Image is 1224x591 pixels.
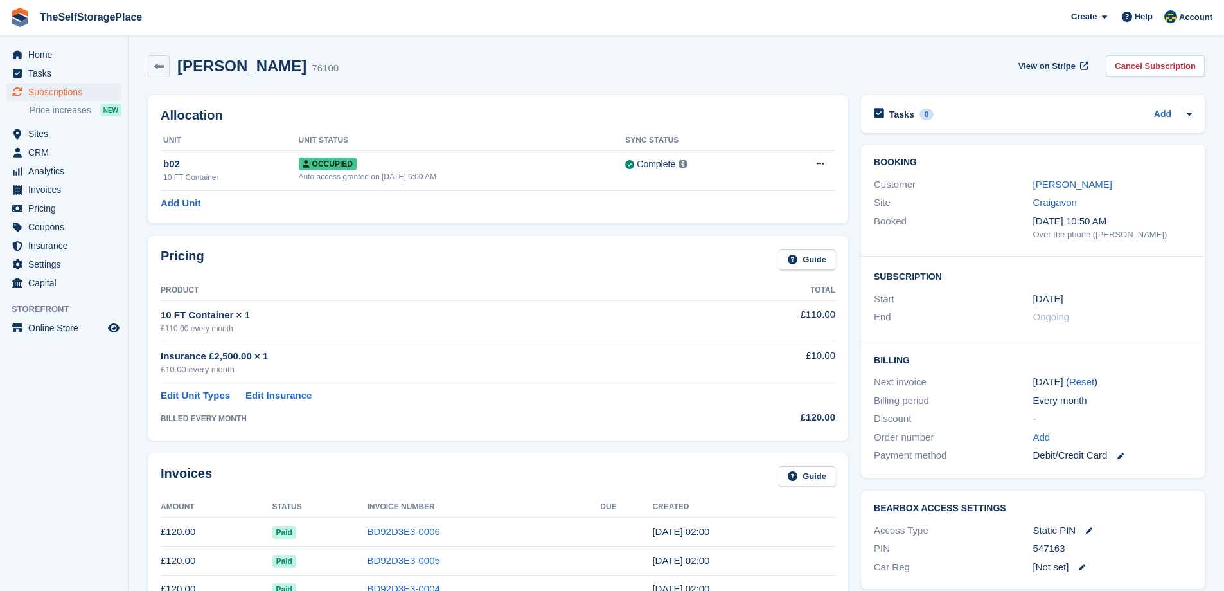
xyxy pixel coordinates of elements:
a: Preview store [106,320,121,336]
div: Order number [874,430,1033,445]
span: Invoices [28,181,105,199]
a: Guide [779,249,835,270]
span: Settings [28,255,105,273]
th: Created [652,497,835,518]
div: [Not set] [1033,560,1192,575]
span: Capital [28,274,105,292]
a: Add Unit [161,196,200,211]
div: Payment method [874,448,1033,463]
h2: Subscription [874,269,1192,282]
a: menu [6,125,121,143]
span: Occupied [299,158,357,170]
span: Subscriptions [28,83,105,101]
img: Gairoid [1164,10,1177,23]
th: Unit Status [299,131,626,151]
a: BD92D3E3-0006 [367,526,439,537]
span: Paid [272,555,296,568]
a: menu [6,319,121,337]
a: Cancel Subscription [1106,55,1205,77]
div: Auto access granted on [DATE] 6:00 AM [299,171,626,183]
span: Help [1135,10,1153,23]
td: £120.00 [161,547,272,576]
span: Online Store [28,319,105,337]
div: PIN [874,541,1033,556]
a: Price increases NEW [30,103,121,117]
h2: Allocation [161,108,835,123]
a: TheSelfStoragePlace [35,6,147,28]
div: 76100 [312,61,339,76]
th: Status [272,497,368,518]
a: Add [1154,107,1171,122]
a: menu [6,46,121,64]
a: [PERSON_NAME] [1033,179,1112,190]
div: £10.00 every month [161,363,709,376]
a: menu [6,274,121,292]
a: menu [6,83,121,101]
div: £120.00 [709,410,835,425]
a: Craigavon [1033,197,1077,208]
a: BD92D3E3-0005 [367,555,439,566]
h2: [PERSON_NAME] [177,57,306,75]
time: 2025-07-11 01:00:19 UTC [652,555,709,566]
div: Insurance £2,500.00 × 1 [161,349,709,364]
span: Pricing [28,199,105,217]
div: NEW [100,104,121,116]
div: Customer [874,177,1033,192]
span: CRM [28,143,105,161]
span: Coupons [28,218,105,236]
td: £10.00 [709,341,835,383]
div: 0 [919,109,934,120]
h2: Billing [874,353,1192,366]
th: Product [161,280,709,301]
span: Account [1179,11,1212,24]
span: Storefront [12,303,128,316]
td: £120.00 [161,518,272,547]
h2: Pricing [161,249,204,270]
th: Total [709,280,835,301]
a: View on Stripe [1013,55,1091,77]
th: Sync Status [625,131,771,151]
span: Ongoing [1033,311,1070,322]
a: Guide [779,466,835,487]
a: Add [1033,430,1051,445]
img: icon-info-grey-7440780725fd019a000dd9b08b2336e03edf1995a4989e88bcd33f0948082b44.svg [679,160,687,168]
div: Next invoice [874,375,1033,390]
a: Reset [1069,376,1094,387]
span: View on Stripe [1018,60,1076,73]
div: - [1033,412,1192,426]
div: Debit/Credit Card [1033,448,1192,463]
div: Complete [637,158,675,171]
div: BILLED EVERY MONTH [161,413,709,424]
th: Amount [161,497,272,518]
span: Sites [28,125,105,143]
div: [DATE] 10:50 AM [1033,214,1192,229]
img: stora-icon-8386f47178a22dfd0bd8f6a31ec36ba5ce8667c1dd55bd0f319d3a0aa187defe.svg [10,8,30,27]
a: menu [6,143,121,161]
div: End [874,310,1033,325]
div: 10 FT Container × 1 [161,308,709,323]
a: menu [6,199,121,217]
span: Analytics [28,162,105,180]
th: Unit [161,131,299,151]
div: Over the phone ([PERSON_NAME]) [1033,228,1192,241]
h2: Tasks [889,109,914,120]
span: Create [1071,10,1097,23]
div: 10 FT Container [163,172,299,183]
div: 547163 [1033,541,1192,556]
h2: Booking [874,158,1192,168]
div: Site [874,195,1033,210]
div: Booked [874,214,1033,241]
span: Paid [272,526,296,539]
span: Insurance [28,237,105,255]
th: Due [600,497,652,518]
a: menu [6,64,121,82]
th: Invoice Number [367,497,600,518]
h2: Invoices [161,466,212,487]
div: Start [874,292,1033,307]
div: Car Reg [874,560,1033,575]
div: Every month [1033,394,1192,408]
div: [DATE] ( ) [1033,375,1192,390]
td: £110.00 [709,300,835,341]
span: Home [28,46,105,64]
div: £110.00 every month [161,323,709,334]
